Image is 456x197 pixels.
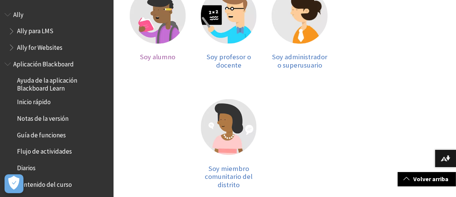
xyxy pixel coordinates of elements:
a: Miembro comunitario Soy miembro comunitario del distrito [201,99,257,189]
span: Ayuda de la aplicación Blackboard Learn [17,74,108,92]
span: Ally [13,8,23,18]
a: Volver arriba [398,172,456,186]
button: Abrir preferencias [5,174,23,193]
span: Aplicación Blackboard [13,58,74,68]
span: Soy alumno [140,52,175,61]
span: Diarios [17,162,36,172]
span: Soy administrador o superusuario [272,52,327,69]
span: Contenido del curso [17,178,72,188]
span: Soy miembro comunitario del distrito [205,164,252,189]
span: Flujo de actividades [17,145,72,155]
span: Inicio rápido [17,96,51,106]
nav: Book outline for Anthology Ally Help [5,8,109,54]
span: Ally for Websites [17,41,62,51]
img: Miembro comunitario [201,99,257,155]
span: Soy profesor o docente [207,52,251,69]
span: Ally para LMS [17,25,53,35]
span: Guía de funciones [17,129,66,139]
span: Notas de la versión [17,112,68,122]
